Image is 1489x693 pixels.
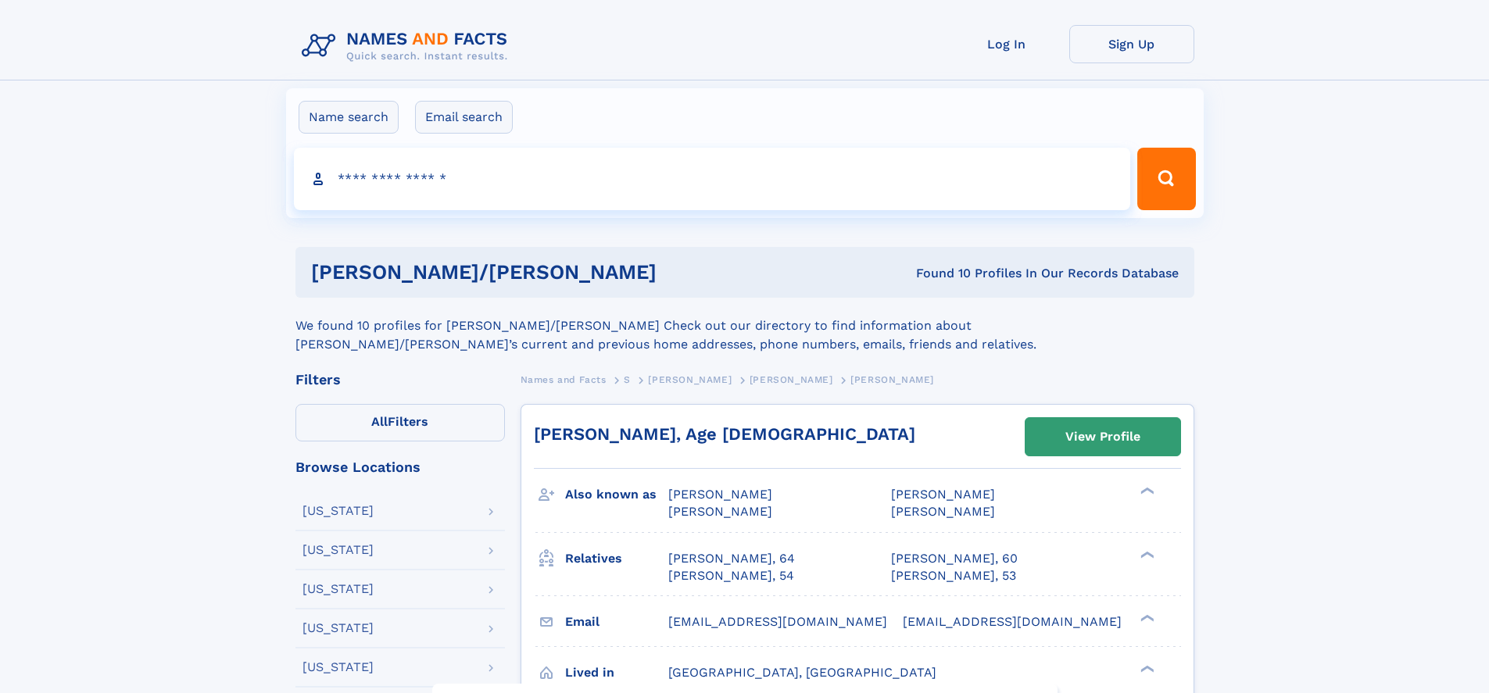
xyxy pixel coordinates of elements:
[295,404,505,441] label: Filters
[302,661,374,673] div: [US_STATE]
[311,263,786,282] h1: [PERSON_NAME]/[PERSON_NAME]
[1136,663,1155,673] div: ❯
[1065,419,1140,455] div: View Profile
[624,370,631,389] a: S
[415,101,513,134] label: Email search
[302,544,374,556] div: [US_STATE]
[1136,613,1155,623] div: ❯
[668,504,772,519] span: [PERSON_NAME]
[668,567,794,584] a: [PERSON_NAME], 54
[521,370,607,389] a: Names and Facts
[891,504,995,519] span: [PERSON_NAME]
[668,487,772,502] span: [PERSON_NAME]
[1025,418,1180,455] a: View Profile
[295,373,505,387] div: Filters
[850,374,934,385] span: [PERSON_NAME]
[1137,148,1195,210] button: Search Button
[624,374,631,385] span: S
[565,659,668,686] h3: Lived in
[295,298,1194,354] div: We found 10 profiles for [PERSON_NAME]/[PERSON_NAME] Check out our directory to find information ...
[891,567,1016,584] a: [PERSON_NAME], 53
[750,374,833,385] span: [PERSON_NAME]
[302,622,374,634] div: [US_STATE]
[299,101,399,134] label: Name search
[750,370,833,389] a: [PERSON_NAME]
[565,481,668,508] h3: Also known as
[668,665,936,680] span: [GEOGRAPHIC_DATA], [GEOGRAPHIC_DATA]
[648,370,732,389] a: [PERSON_NAME]
[1136,486,1155,496] div: ❯
[786,265,1179,282] div: Found 10 Profiles In Our Records Database
[534,424,915,444] a: [PERSON_NAME], Age [DEMOGRAPHIC_DATA]
[1069,25,1194,63] a: Sign Up
[891,487,995,502] span: [PERSON_NAME]
[668,550,795,567] a: [PERSON_NAME], 64
[295,25,521,67] img: Logo Names and Facts
[302,505,374,517] div: [US_STATE]
[371,414,388,429] span: All
[903,614,1122,629] span: [EMAIL_ADDRESS][DOMAIN_NAME]
[295,460,505,474] div: Browse Locations
[302,583,374,595] div: [US_STATE]
[565,545,668,572] h3: Relatives
[1136,549,1155,559] div: ❯
[648,374,732,385] span: [PERSON_NAME]
[891,550,1018,567] a: [PERSON_NAME], 60
[668,614,887,629] span: [EMAIL_ADDRESS][DOMAIN_NAME]
[565,609,668,635] h3: Email
[294,148,1131,210] input: search input
[944,25,1069,63] a: Log In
